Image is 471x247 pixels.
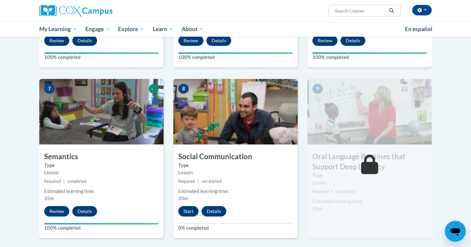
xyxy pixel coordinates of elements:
div: Lesson [44,169,159,176]
span: En español [405,26,432,32]
span: 35m [44,196,54,201]
a: Explore [114,22,148,37]
span: not started [336,189,356,194]
label: 100% completed [44,224,159,232]
span: My Learning [39,25,77,33]
span: Required [178,179,195,184]
a: Learn [148,22,178,37]
label: 100% completed [312,54,427,61]
span: 9 [312,84,323,94]
span: | [198,179,199,184]
label: 100% completed [178,54,293,61]
span: Required [312,189,329,194]
div: Estimated learning time: [44,188,159,195]
button: Start [178,206,199,217]
div: Main menu [29,22,442,37]
button: Details [340,35,365,46]
span: | [63,179,65,184]
label: Type [44,162,159,169]
div: Your progress [178,52,293,54]
div: Estimated learning time: [178,188,293,195]
a: About [178,22,208,37]
span: 20m [178,196,188,201]
div: Estimated learning time: [312,198,427,205]
div: Your progress [44,52,159,54]
button: Details [201,206,226,217]
button: Review [312,35,338,46]
a: My Learning [35,22,81,37]
a: Engage [81,22,114,37]
span: | [332,189,333,194]
span: Required [44,179,61,184]
iframe: Button to launch messaging window [445,221,466,242]
span: 8 [178,84,189,94]
button: Details [72,206,97,217]
div: Lesson [178,169,293,176]
div: Lesson [312,179,427,186]
input: Search Courses [334,7,387,15]
img: Cox Campus [39,5,113,17]
label: Type [178,162,293,169]
span: Engage [85,25,110,33]
img: Course Image [39,79,164,144]
button: Details [72,35,97,46]
a: En español [401,22,437,36]
label: 100% completed [44,54,159,61]
img: Course Image [173,79,298,144]
div: Your progress [312,52,427,54]
a: Cox Campus [39,5,164,17]
button: Review [44,35,69,46]
span: About [182,25,204,33]
button: Account Settings [412,5,432,15]
span: Learn [153,25,173,33]
label: 0% completed [178,224,293,232]
button: Search [387,7,396,15]
button: Review [178,35,203,46]
span: Explore [118,25,144,33]
h3: Social Communication [173,152,298,162]
span: 7 [44,84,55,94]
button: Review [44,206,69,217]
h3: Semantics [39,152,164,162]
label: Type [312,172,427,179]
button: Details [206,35,231,46]
h3: Oral Language Routines that Support Deep Literacy [307,152,432,172]
span: 30m [312,206,322,211]
span: not started [201,179,221,184]
span: completed [67,179,87,184]
div: Your progress [44,223,159,224]
img: Course Image [307,79,432,144]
